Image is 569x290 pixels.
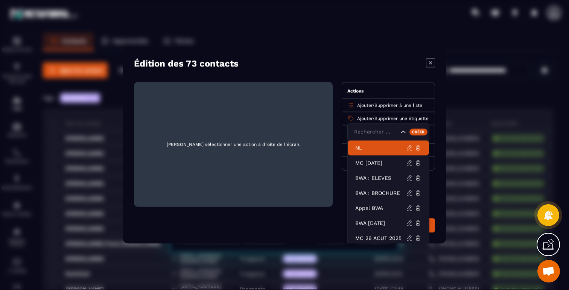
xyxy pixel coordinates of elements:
p: BWA : BROCHURE [355,189,406,196]
h4: Édition des 73 contacts [134,58,239,68]
p: / [357,102,422,108]
input: Search for option [352,128,399,136]
p: MC 22 SEPT 2025 [355,159,406,166]
p: / [357,115,429,121]
span: Actions [347,88,364,93]
div: Créer [409,128,428,135]
div: Ouvrir le chat [537,260,560,282]
span: Ajouter [357,115,373,121]
span: Supprimer à une liste [374,102,422,108]
p: MC 26 AOUT 2025 [355,234,406,241]
span: [PERSON_NAME] sélectionner une action à droite de l'écran. [140,88,327,200]
p: BWA NOV 2025 [355,219,406,226]
p: Appel BWA [355,204,406,211]
p: NL [355,144,406,151]
div: Search for option [347,123,429,140]
p: BWA : ELEVES [355,174,406,181]
span: Ajouter [357,102,373,108]
span: Supprimer une étiquette [374,115,429,121]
